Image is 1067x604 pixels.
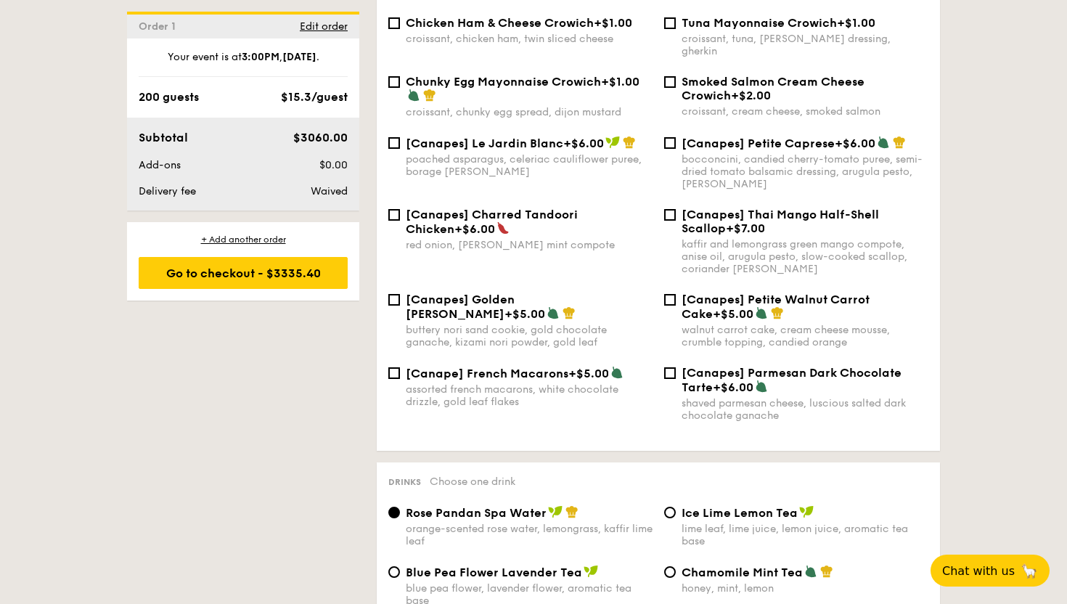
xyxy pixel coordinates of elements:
div: kaffir and lemongrass green mango compote, anise oil, arugula pesto, slow-cooked scallop, coriand... [682,238,928,275]
div: croissant, tuna, [PERSON_NAME] dressing, gherkin [682,33,928,57]
div: red onion, [PERSON_NAME] mint compote [406,239,653,251]
span: [Canapes] Le Jardin Blanc [406,136,563,150]
span: Subtotal [139,131,188,144]
input: [Canapes] Petite Caprese+$6.00bocconcini, candied cherry-tomato puree, semi-dried tomato balsamic... [664,137,676,149]
span: [Canapes] Thai Mango Half-Shell Scallop [682,208,879,235]
span: Smoked Salmon Cream Cheese Crowich [682,75,864,102]
div: + Add another order [139,234,348,245]
img: icon-chef-hat.a58ddaea.svg [423,89,436,102]
span: +$6.00 [563,136,604,150]
input: Blue Pea Flower Lavender Teablue pea flower, lavender flower, aromatic tea base [388,566,400,578]
span: +$7.00 [726,221,765,235]
img: icon-vegetarian.fe4039eb.svg [877,136,890,149]
div: poached asparagus, celeriac cauliflower puree, borage [PERSON_NAME] [406,153,653,178]
img: icon-chef-hat.a58ddaea.svg [563,306,576,319]
span: Order 1 [139,20,181,33]
span: Waived [311,185,348,197]
img: icon-spicy.37a8142b.svg [496,221,510,234]
img: icon-vegetarian.fe4039eb.svg [407,89,420,102]
span: +$1.00 [601,75,639,89]
div: Go to checkout - $3335.40 [139,257,348,289]
span: Drinks [388,477,421,487]
img: icon-chef-hat.a58ddaea.svg [820,565,833,578]
img: icon-chef-hat.a58ddaea.svg [771,306,784,319]
img: icon-vegetarian.fe4039eb.svg [755,380,768,393]
div: walnut carrot cake, cream cheese mousse, crumble topping, candied orange [682,324,928,348]
span: Tuna Mayonnaise Crowich [682,16,837,30]
div: honey, mint, lemon [682,582,928,595]
div: croissant, cream cheese, smoked salmon [682,105,928,118]
input: [Canapes] Charred Tandoori Chicken+$6.00red onion, [PERSON_NAME] mint compote [388,209,400,221]
input: Chamomile Mint Teahoney, mint, lemon [664,566,676,578]
img: icon-chef-hat.a58ddaea.svg [565,505,579,518]
div: $15.3/guest [281,89,348,106]
span: +$5.00 [504,307,545,321]
span: Edit order [300,20,348,33]
div: assorted french macarons, white chocolate drizzle, gold leaf flakes [406,383,653,408]
input: Rose Pandan Spa Waterorange-scented rose water, lemongrass, kaffir lime leaf [388,507,400,518]
div: lime leaf, lime juice, lemon juice, aromatic tea base [682,523,928,547]
span: $3060.00 [293,131,348,144]
span: Chat with us [942,564,1015,578]
span: [Canapes] Parmesan Dark Chocolate Tarte [682,366,902,394]
div: croissant, chunky egg spread, dijon mustard [406,106,653,118]
img: icon-vegan.f8ff3823.svg [584,565,598,578]
span: [Canapes] Petite Caprese [682,136,835,150]
div: shaved parmesan cheese, luscious salted dark chocolate ganache [682,397,928,422]
span: Delivery fee [139,185,196,197]
span: +$1.00 [837,16,875,30]
span: [Canape] French Macarons [406,367,568,380]
span: [Canapes] Golden [PERSON_NAME] [406,293,515,321]
strong: [DATE] [282,51,316,63]
img: icon-vegan.f8ff3823.svg [799,505,814,518]
span: Rose Pandan Spa Water [406,506,547,520]
input: Ice Lime Lemon Tealime leaf, lime juice, lemon juice, aromatic tea base [664,507,676,518]
input: [Canapes] Petite Walnut Carrot Cake+$5.00walnut carrot cake, cream cheese mousse, crumble topping... [664,294,676,306]
span: +$6.00 [454,222,495,236]
span: [Canapes] Petite Walnut Carrot Cake [682,293,870,321]
span: +$6.00 [835,136,875,150]
div: bocconcini, candied cherry-tomato puree, semi-dried tomato balsamic dressing, arugula pesto, [PER... [682,153,928,190]
img: icon-vegetarian.fe4039eb.svg [547,306,560,319]
button: Chat with us🦙 [931,555,1050,587]
span: Add-ons [139,159,181,171]
div: orange-scented rose water, lemongrass, kaffir lime leaf [406,523,653,547]
span: [Canapes] Charred Tandoori Chicken [406,208,578,236]
span: 🦙 [1021,563,1038,579]
input: [Canapes] Le Jardin Blanc+$6.00poached asparagus, celeriac cauliflower puree, borage [PERSON_NAME] [388,137,400,149]
div: croissant, chicken ham, twin sliced cheese [406,33,653,45]
span: +$5.00 [713,307,753,321]
img: icon-vegan.f8ff3823.svg [548,505,563,518]
span: +$6.00 [713,380,753,394]
span: $0.00 [319,159,348,171]
span: +$1.00 [594,16,632,30]
img: icon-vegan.f8ff3823.svg [605,136,620,149]
img: icon-vegetarian.fe4039eb.svg [610,366,624,379]
span: Chicken Ham & Cheese Crowich [406,16,594,30]
img: icon-chef-hat.a58ddaea.svg [893,136,906,149]
span: Chunky Egg Mayonnaise Crowich [406,75,601,89]
input: Chunky Egg Mayonnaise Crowich+$1.00croissant, chunky egg spread, dijon mustard [388,76,400,88]
input: Tuna Mayonnaise Crowich+$1.00croissant, tuna, [PERSON_NAME] dressing, gherkin [664,17,676,29]
input: [Canape] French Macarons+$5.00assorted french macarons, white chocolate drizzle, gold leaf flakes [388,367,400,379]
span: Ice Lime Lemon Tea [682,506,798,520]
input: [Canapes] Thai Mango Half-Shell Scallop+$7.00kaffir and lemongrass green mango compote, anise oil... [664,209,676,221]
div: 200 guests [139,89,199,106]
img: icon-vegetarian.fe4039eb.svg [755,306,768,319]
span: Choose one drink [430,476,515,488]
div: Your event is at , . [139,50,348,77]
span: Blue Pea Flower Lavender Tea [406,566,582,579]
img: icon-vegetarian.fe4039eb.svg [804,565,817,578]
span: Chamomile Mint Tea [682,566,803,579]
strong: 3:00PM [242,51,279,63]
input: Smoked Salmon Cream Cheese Crowich+$2.00croissant, cream cheese, smoked salmon [664,76,676,88]
input: [Canapes] Parmesan Dark Chocolate Tarte+$6.00shaved parmesan cheese, luscious salted dark chocola... [664,367,676,379]
span: +$2.00 [731,89,771,102]
img: icon-chef-hat.a58ddaea.svg [623,136,636,149]
input: [Canapes] Golden [PERSON_NAME]+$5.00buttery nori sand cookie, gold chocolate ganache, kizami nori... [388,294,400,306]
span: +$5.00 [568,367,609,380]
div: buttery nori sand cookie, gold chocolate ganache, kizami nori powder, gold leaf [406,324,653,348]
input: Chicken Ham & Cheese Crowich+$1.00croissant, chicken ham, twin sliced cheese [388,17,400,29]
